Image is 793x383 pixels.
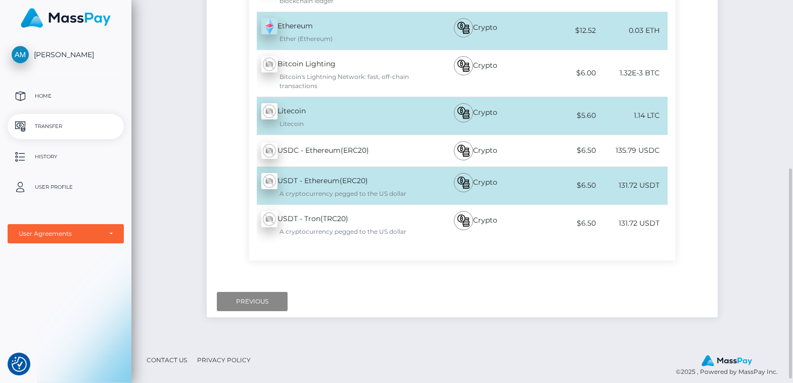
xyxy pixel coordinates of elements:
[457,145,470,157] img: bitcoin.svg
[8,114,124,139] a: Transfer
[261,227,424,236] div: A cryptocurrency pegged to the US dollar
[424,167,528,204] div: Crypto
[261,119,424,129] div: Litecoin
[261,34,424,44] div: Ether (Ethereum)
[261,72,424,91] div: Bitcoin's Lightning Network: fast, off-chain transactions
[8,50,124,59] span: [PERSON_NAME]
[8,175,124,200] a: User Profile
[249,137,424,165] div: USDC - Ethereum(ERC20)
[424,205,528,242] div: Crypto
[12,357,27,372] button: Consent Preferences
[12,180,120,195] p: User Profile
[528,212,598,235] div: $6.50
[8,224,124,243] button: User Agreements
[261,173,277,189] img: wMhJQYtZFAryAAAAABJRU5ErkJggg==
[261,103,277,119] img: wMhJQYtZFAryAAAAABJRU5ErkJggg==
[528,62,598,84] div: $6.00
[12,89,120,104] p: Home
[249,12,424,50] div: Ethereum
[249,167,424,204] div: USDT - Ethereum(ERC20)
[19,230,102,238] div: User Agreements
[249,97,424,135] div: Litecoin
[21,8,111,28] img: MassPay
[424,50,528,97] div: Crypto
[528,139,598,162] div: $6.50
[8,144,124,169] a: History
[261,143,277,159] img: wMhJQYtZFAryAAAAABJRU5ErkJggg==
[528,104,598,127] div: $5.60
[8,83,124,109] a: Home
[12,357,27,372] img: Revisit consent button
[261,211,277,227] img: wMhJQYtZFAryAAAAABJRU5ErkJggg==
[457,22,470,34] img: bitcoin.svg
[457,177,470,189] img: bitcoin.svg
[457,60,470,72] img: bitcoin.svg
[598,174,668,197] div: 131.72 USDT
[702,355,752,366] img: MassPay
[598,212,668,235] div: 131.72 USDT
[261,56,277,72] img: wMhJQYtZFAryAAAAABJRU5ErkJggg==
[12,149,120,164] p: History
[598,19,668,42] div: 0.03 ETH
[676,355,785,377] div: © 2025 , Powered by MassPay Inc.
[457,215,470,227] img: bitcoin.svg
[249,50,424,97] div: Bitcoin Lighting
[249,205,424,242] div: USDT - Tron(TRC20)
[457,107,470,119] img: bitcoin.svg
[12,119,120,134] p: Transfer
[261,18,277,34] img: z+HV+S+XklAdAAAAABJRU5ErkJggg==
[528,174,598,197] div: $6.50
[217,292,288,311] input: Previous
[528,19,598,42] div: $12.52
[143,352,191,368] a: Contact Us
[598,139,668,162] div: 135.79 USDC
[424,97,528,135] div: Crypto
[424,135,528,166] div: Crypto
[193,352,255,368] a: Privacy Policy
[598,104,668,127] div: 1.14 LTC
[261,189,424,198] div: A cryptocurrency pegged to the US dollar
[598,62,668,84] div: 1.32E-3 BTC
[424,12,528,50] div: Crypto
